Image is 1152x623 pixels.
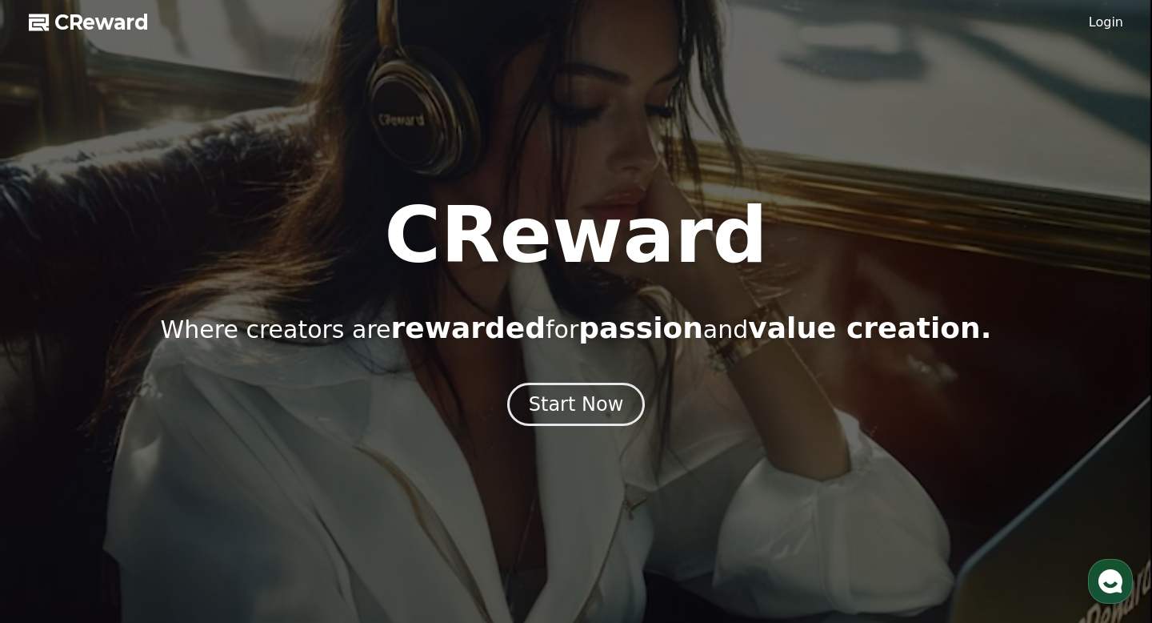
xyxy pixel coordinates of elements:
a: Start Now [507,399,646,414]
span: CReward [54,10,149,35]
p: Where creators are for and [161,312,992,344]
h1: CReward [384,197,767,274]
a: CReward [29,10,149,35]
button: Start Now [507,383,646,426]
span: passion [578,311,703,344]
div: Start Now [529,392,624,417]
span: rewarded [391,311,546,344]
a: Login [1089,13,1123,32]
span: value creation. [748,311,991,344]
